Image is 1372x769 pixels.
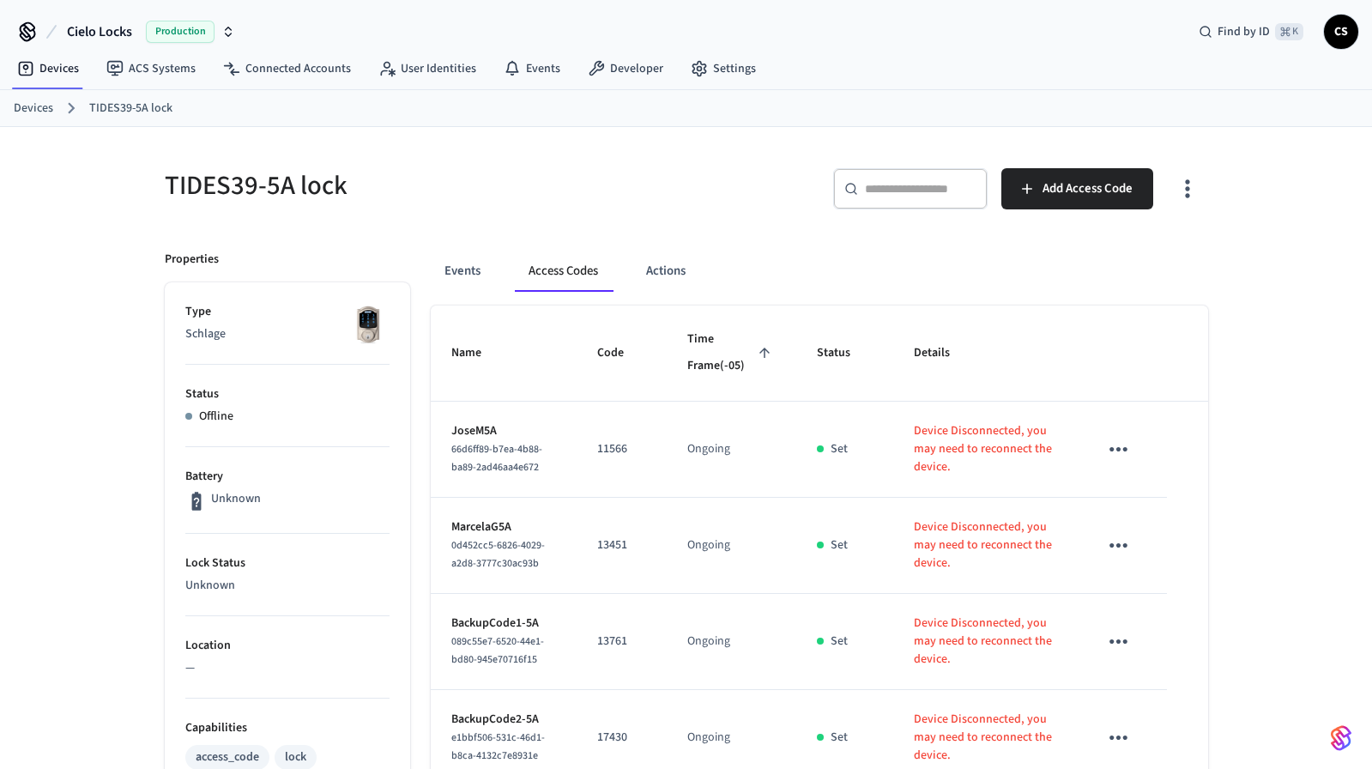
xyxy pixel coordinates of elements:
[597,536,646,554] p: 13451
[1324,15,1358,49] button: CS
[67,21,132,42] span: Cielo Locks
[285,748,306,766] div: lock
[431,251,1208,292] div: ant example
[165,168,676,203] h5: TIDES39-5A lock
[451,422,557,440] p: JoseM5A
[451,340,504,366] span: Name
[347,303,390,346] img: Schlage Sense Smart Deadbolt with Camelot Trim, Front
[451,518,557,536] p: MarcelaG5A
[451,711,557,729] p: BackupCode2-5A
[365,53,490,84] a: User Identities
[667,594,796,690] td: Ongoing
[914,711,1057,765] p: Device Disconnected, you may need to reconnect the device.
[3,53,93,84] a: Devices
[211,490,261,508] p: Unknown
[677,53,770,84] a: Settings
[632,251,699,292] button: Actions
[165,251,219,269] p: Properties
[185,385,390,403] p: Status
[1275,23,1303,40] span: ⌘ K
[490,53,574,84] a: Events
[914,340,972,366] span: Details
[914,422,1057,476] p: Device Disconnected, you may need to reconnect the device.
[185,577,390,595] p: Unknown
[831,440,848,458] p: Set
[185,637,390,655] p: Location
[146,21,215,43] span: Production
[451,615,557,633] p: BackupCode1-5A
[185,719,390,737] p: Capabilities
[451,538,545,571] span: 0d452cc5-6826-4029-a2d8-3777c30ac93b
[831,633,848,651] p: Set
[196,748,259,766] div: access_code
[431,251,494,292] button: Events
[451,730,545,763] span: e1bbf506-531c-46d1-b8ca-4132c7e8931e
[515,251,612,292] button: Access Codes
[185,468,390,486] p: Battery
[14,100,53,118] a: Devices
[89,100,172,118] a: TIDES39-5A lock
[574,53,677,84] a: Developer
[597,440,646,458] p: 11566
[597,633,646,651] p: 13761
[451,634,544,667] span: 089c55e7-6520-44e1-bd80-945e70716f15
[185,659,390,677] p: —
[1001,168,1153,209] button: Add Access Code
[914,615,1057,669] p: Device Disconnected, you may need to reconnect the device.
[687,326,776,380] span: Time Frame(-05)
[209,53,365,84] a: Connected Accounts
[451,442,542,475] span: 66d6ff89-b7ea-4b88-ba89-2ad46aa4e672
[185,554,390,572] p: Lock Status
[597,729,646,747] p: 17430
[831,729,848,747] p: Set
[185,303,390,321] p: Type
[817,340,873,366] span: Status
[1326,16,1357,47] span: CS
[667,402,796,498] td: Ongoing
[597,340,646,366] span: Code
[1043,178,1133,200] span: Add Access Code
[93,53,209,84] a: ACS Systems
[1185,16,1317,47] div: Find by ID⌘ K
[667,498,796,594] td: Ongoing
[914,518,1057,572] p: Device Disconnected, you may need to reconnect the device.
[185,325,390,343] p: Schlage
[199,408,233,426] p: Offline
[1331,724,1351,752] img: SeamLogoGradient.69752ec5.svg
[1218,23,1270,40] span: Find by ID
[831,536,848,554] p: Set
